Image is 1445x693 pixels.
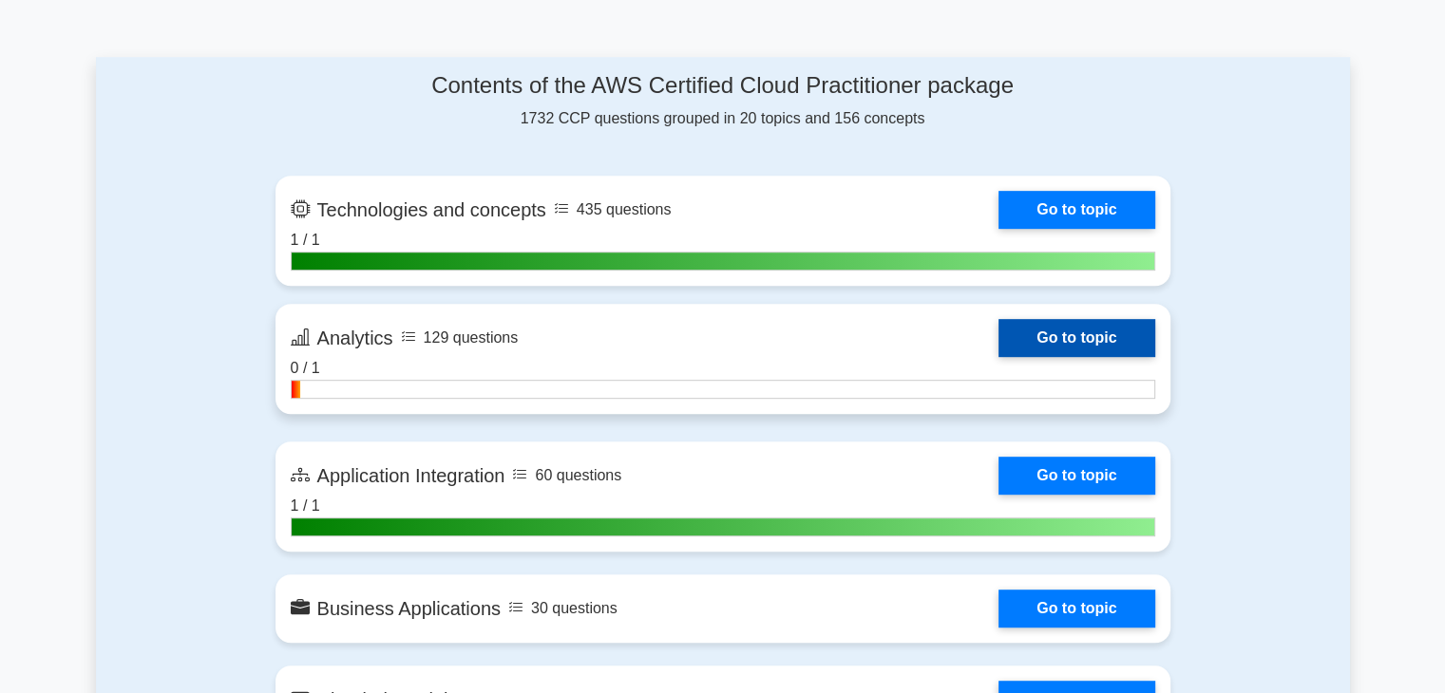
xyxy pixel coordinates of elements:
[998,191,1154,229] a: Go to topic
[276,72,1170,130] div: 1732 CCP questions grouped in 20 topics and 156 concepts
[276,72,1170,100] h4: Contents of the AWS Certified Cloud Practitioner package
[998,590,1154,627] a: Go to topic
[998,457,1154,495] a: Go to topic
[998,319,1154,357] a: Go to topic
